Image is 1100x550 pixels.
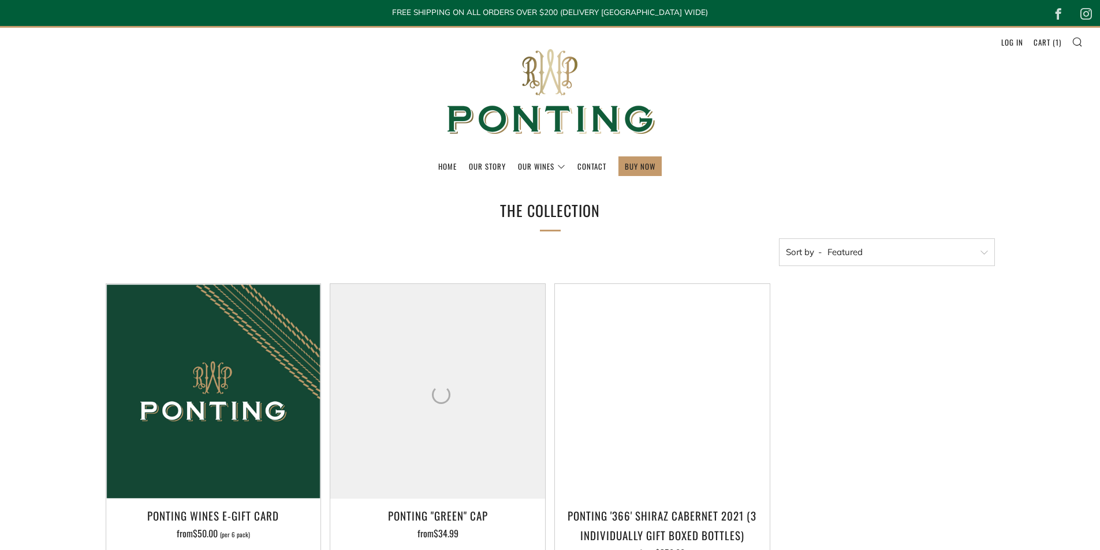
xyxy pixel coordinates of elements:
[193,526,218,540] span: $50.00
[1056,36,1059,48] span: 1
[417,526,458,540] span: from
[435,28,666,156] img: Ponting Wines
[438,157,457,175] a: Home
[625,157,655,175] a: BUY NOW
[1001,33,1023,51] a: Log in
[1034,33,1061,51] a: Cart (1)
[336,506,539,525] h3: Ponting "Green" Cap
[112,506,315,525] h3: Ponting Wines e-Gift Card
[518,157,565,175] a: Our Wines
[377,197,724,225] h1: The Collection
[177,526,250,540] span: from
[469,157,506,175] a: Our Story
[434,526,458,540] span: $34.99
[577,157,606,175] a: Contact
[561,506,764,545] h3: Ponting '366' Shiraz Cabernet 2021 (3 individually gift boxed bottles)
[220,532,250,538] span: (per 6 pack)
